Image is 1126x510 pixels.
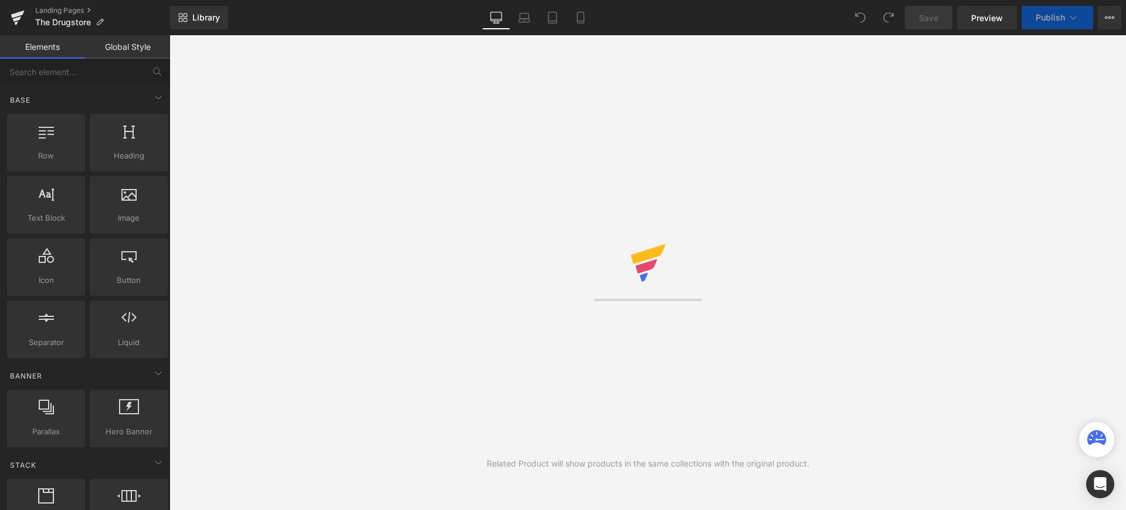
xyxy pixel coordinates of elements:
span: Stack [9,460,38,471]
span: Base [9,94,32,106]
span: Liquid [93,336,164,349]
span: Library [192,12,220,23]
span: Row [11,150,82,162]
span: Text Block [11,212,82,224]
a: Tablet [538,6,567,29]
span: Hero Banner [93,425,164,438]
span: Banner [9,370,43,381]
div: Related Product will show products in the same collections with the original product. [487,457,809,470]
span: Button [93,274,164,286]
a: Laptop [510,6,538,29]
span: Publish [1036,13,1065,22]
button: Undo [849,6,872,29]
span: Preview [971,12,1003,24]
span: Save [919,12,938,24]
a: Mobile [567,6,595,29]
button: Publish [1022,6,1093,29]
span: Separator [11,336,82,349]
button: More [1098,6,1121,29]
a: Preview [957,6,1017,29]
div: Open Intercom Messenger [1086,470,1114,498]
span: Icon [11,274,82,286]
a: Landing Pages [35,6,170,15]
button: Redo [877,6,900,29]
a: Global Style [85,35,170,59]
a: New Library [170,6,228,29]
span: Image [93,212,164,224]
span: Heading [93,150,164,162]
span: Parallax [11,425,82,438]
span: The Drugstore [35,18,91,27]
a: Desktop [482,6,510,29]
